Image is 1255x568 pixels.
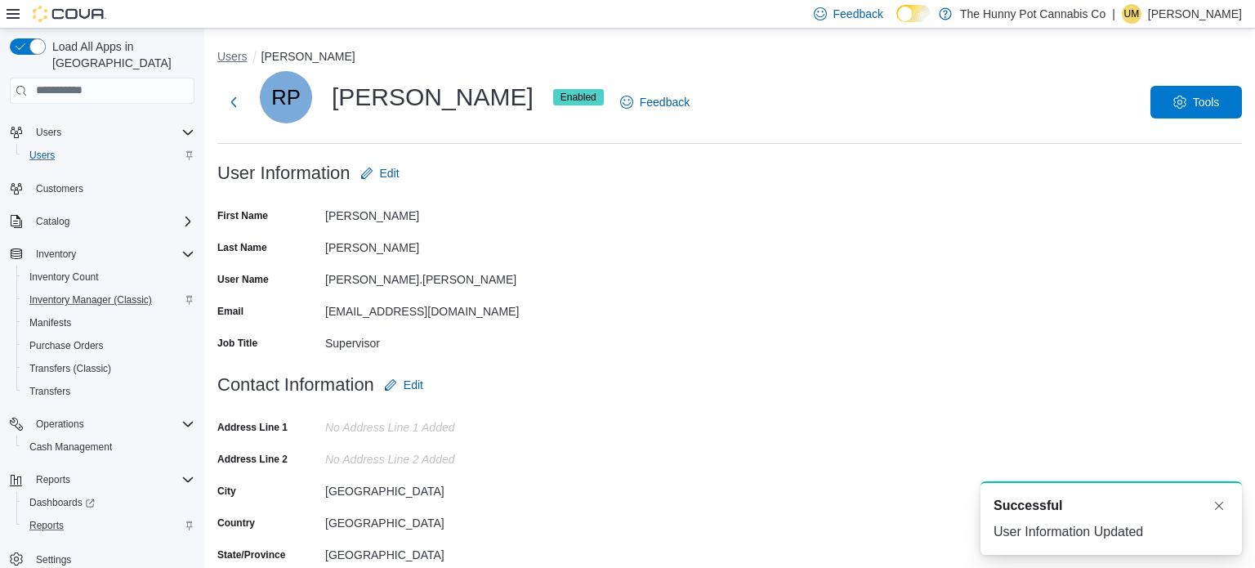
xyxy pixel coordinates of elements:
button: Users [29,123,68,142]
span: Catalog [36,215,69,228]
button: Purchase Orders [16,334,201,357]
label: Country [217,517,255,530]
span: RP [271,71,301,123]
button: [PERSON_NAME] [261,50,355,63]
label: State/Province [217,548,285,561]
div: [EMAIL_ADDRESS][DOMAIN_NAME] [325,298,544,318]
div: Supervisor [325,330,544,350]
button: Reports [3,468,201,491]
button: Tools [1150,86,1242,119]
span: Inventory Count [23,267,194,287]
span: Reports [29,519,64,532]
button: Cash Management [16,436,201,458]
a: Reports [23,516,70,535]
span: Feedback [640,94,690,110]
div: [GEOGRAPHIC_DATA] [325,510,544,530]
span: Inventory Manager (Classic) [23,290,194,310]
a: Transfers [23,382,77,401]
div: Uldarico Maramo [1122,4,1141,24]
span: Operations [29,414,194,434]
button: Inventory [3,243,201,266]
a: Transfers (Classic) [23,359,118,378]
h3: Contact Information [217,375,374,395]
button: Inventory Count [16,266,201,288]
span: Manifests [29,316,71,329]
div: No Address Line 1 added [325,414,544,434]
div: Notification [994,496,1229,516]
label: City [217,485,236,498]
button: Customers [3,177,201,200]
span: Settings [36,553,71,566]
span: Transfers [23,382,194,401]
button: Manifests [16,311,201,334]
img: Cova [33,6,106,22]
div: [PERSON_NAME].[PERSON_NAME] [325,266,544,286]
input: Dark Mode [896,5,931,22]
span: Customers [29,178,194,199]
button: Edit [354,157,406,190]
span: Inventory Count [29,271,99,284]
button: Reports [16,514,201,537]
span: Edit [404,377,423,393]
button: Users [16,144,201,167]
button: Dismiss toast [1209,496,1229,516]
div: [PERSON_NAME] [325,203,544,222]
button: Operations [29,414,91,434]
p: The Hunny Pot Cannabis Co [960,4,1105,24]
span: Inventory [36,248,76,261]
span: Feedback [833,6,883,22]
button: Next [217,86,250,119]
span: Manifests [23,313,194,333]
nav: An example of EuiBreadcrumbs [217,48,1242,68]
label: Last Name [217,241,267,254]
a: Purchase Orders [23,336,110,356]
span: Transfers (Classic) [23,359,194,378]
h3: User Information [217,163,351,183]
button: Operations [3,413,201,436]
button: Catalog [3,210,201,233]
span: Successful [994,496,1062,516]
button: Transfers (Classic) [16,357,201,380]
a: Cash Management [23,437,118,457]
label: First Name [217,209,268,222]
span: Dashboards [29,496,95,509]
button: Inventory Manager (Classic) [16,288,201,311]
span: Inventory [29,244,194,264]
label: Email [217,305,243,318]
div: [GEOGRAPHIC_DATA] [325,478,544,498]
button: Edit [377,369,430,401]
span: Catalog [29,212,194,231]
p: [PERSON_NAME] [1148,4,1242,24]
div: Roger Pease [260,71,312,123]
a: Inventory Manager (Classic) [23,290,159,310]
span: Users [29,149,55,162]
span: Cash Management [29,441,112,454]
a: Customers [29,179,90,199]
span: Transfers [29,385,70,398]
span: Operations [36,418,84,431]
label: Address Line 2 [217,453,288,466]
span: Tools [1193,94,1220,110]
span: Reports [23,516,194,535]
span: Inventory Manager (Classic) [29,293,152,306]
span: Purchase Orders [23,336,194,356]
div: [PERSON_NAME] [260,71,604,123]
label: User Name [217,273,269,286]
span: Transfers (Classic) [29,362,111,375]
button: Users [3,121,201,144]
button: Inventory [29,244,83,264]
a: Dashboards [16,491,201,514]
span: Users [23,145,194,165]
span: Purchase Orders [29,339,104,352]
button: Users [217,50,248,63]
a: Users [23,145,61,165]
div: [GEOGRAPHIC_DATA] [325,542,544,561]
div: User Information Updated [994,522,1229,542]
span: Dashboards [23,493,194,512]
div: No Address Line 2 added [325,446,544,466]
a: Dashboards [23,493,101,512]
span: Users [29,123,194,142]
span: Enabled [553,89,604,105]
p: | [1112,4,1115,24]
label: Job Title [217,337,257,350]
